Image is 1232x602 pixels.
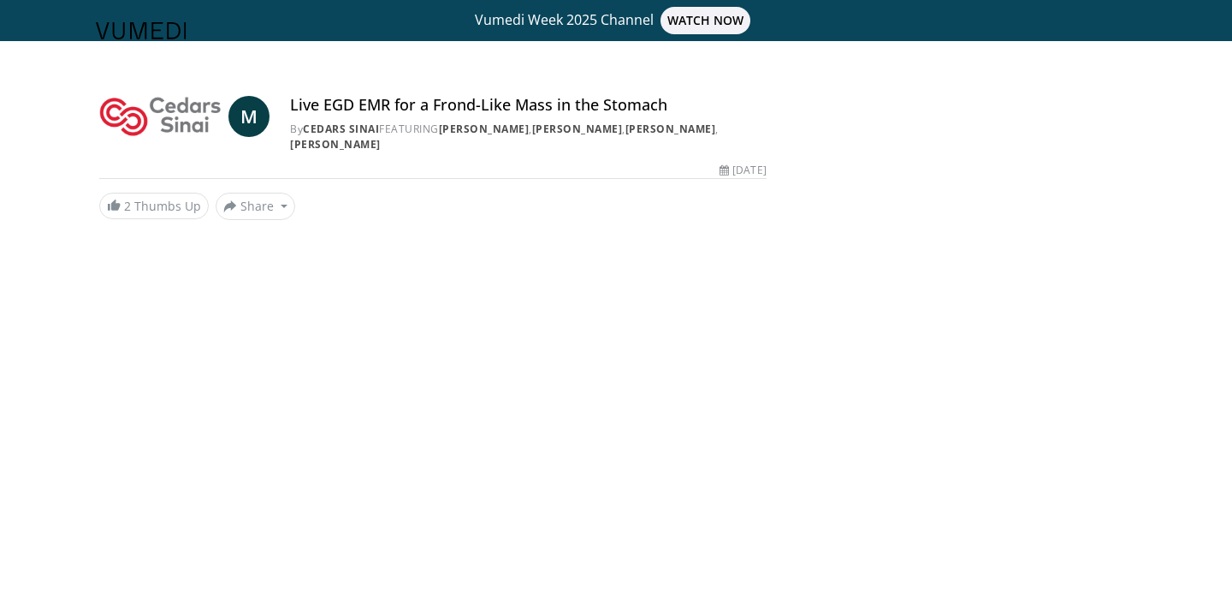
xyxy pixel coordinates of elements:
a: 2 Thumbs Up [99,193,209,219]
a: [PERSON_NAME] [439,122,530,136]
span: 2 [124,198,131,214]
img: Cedars Sinai [99,96,222,137]
div: By FEATURING , , , [290,122,766,152]
button: Share [216,193,295,220]
a: [PERSON_NAME] [532,122,623,136]
a: Cedars Sinai [303,122,379,136]
div: [DATE] [720,163,766,178]
a: M [228,96,269,137]
img: VuMedi Logo [96,22,187,39]
a: [PERSON_NAME] [625,122,716,136]
h4: Live EGD EMR for a Frond-Like Mass in the Stomach [290,96,766,115]
a: [PERSON_NAME] [290,137,381,152]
